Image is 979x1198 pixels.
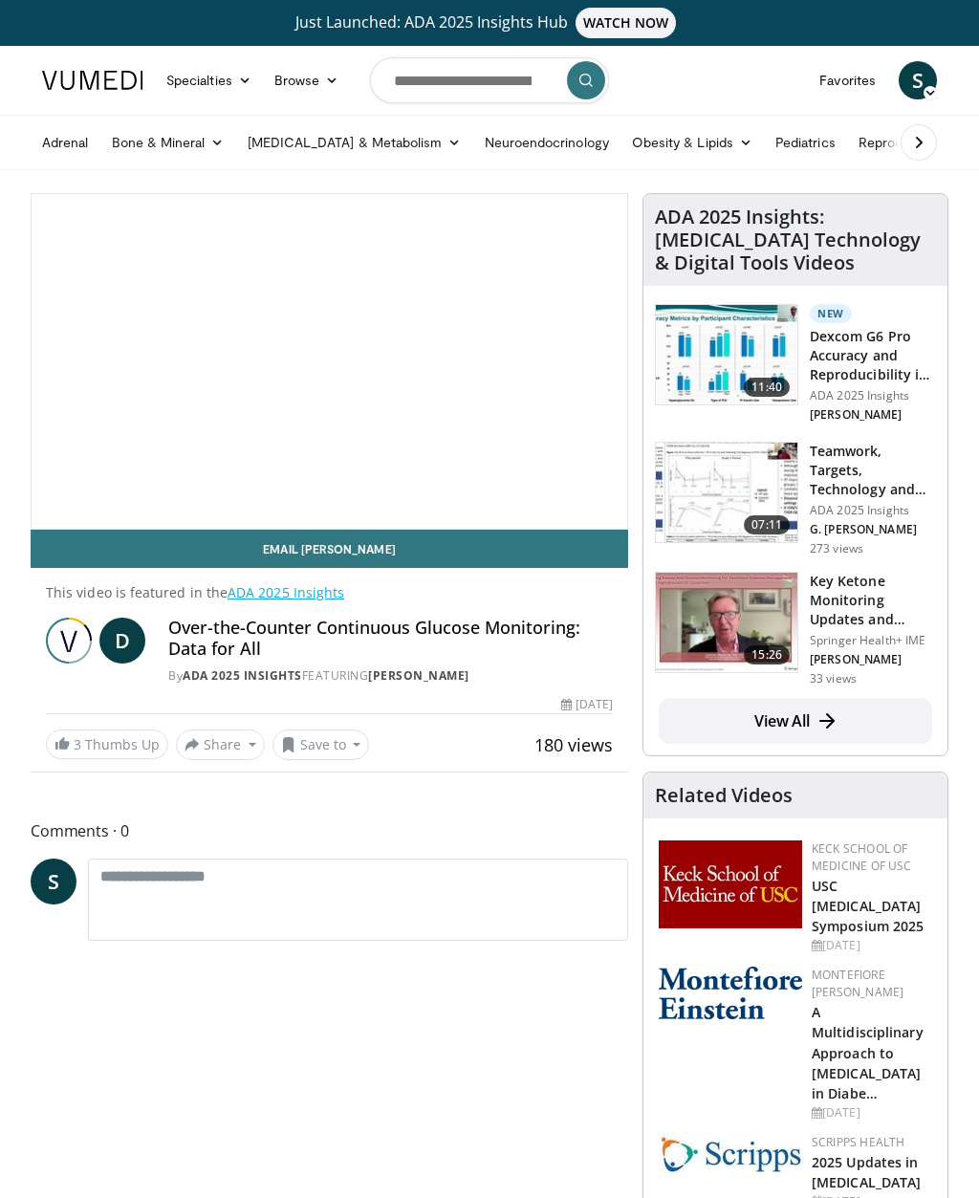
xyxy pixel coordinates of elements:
[655,442,936,556] a: 07:11 Teamwork, Targets, Technology and Tight Glycemia (4T) in New-Onset T… ADA 2025 Insights G. ...
[155,61,263,99] a: Specialties
[561,696,613,713] div: [DATE]
[31,123,100,162] a: Adrenal
[99,618,145,664] a: D
[620,123,764,162] a: Obesity & Lipids
[368,667,469,684] a: [PERSON_NAME]
[659,840,802,928] img: 7b941f1f-d101-407a-8bfa-07bd47db01ba.png.150x105_q85_autocrop_double_scale_upscale_version-0.2.jpg
[810,572,936,629] h3: Key Ketone Monitoring Updates and Highlights From the ADA 2025 Confe…
[812,1153,921,1191] a: 2025 Updates in [MEDICAL_DATA]
[764,123,847,162] a: Pediatrics
[32,194,627,529] video-js: Video Player
[810,503,936,518] p: ADA 2025 Insights
[812,967,903,1000] a: Montefiore [PERSON_NAME]
[810,304,852,323] p: New
[656,573,797,672] img: 87a22eda-e024-44e7-8c32-841d62c9a097.150x105_q85_crop-smart_upscale.jpg
[31,818,628,843] span: Comments 0
[659,1134,802,1173] img: c9f2b0b7-b02a-4276-a72a-b0cbb4230bc1.jpg.150x105_q85_autocrop_double_scale_upscale_version-0.2.jpg
[744,378,790,397] span: 11:40
[31,8,948,38] a: Just Launched: ADA 2025 Insights HubWATCH NOW
[812,1003,924,1101] a: A Multidisciplinary Approach to [MEDICAL_DATA] in Diabe…
[810,327,936,384] h3: Dexcom G6 Pro Accuracy and Reproducibility in the [MEDICAL_DATA]
[168,618,613,659] h4: Over-the-Counter Continuous Glucose Monitoring: Data for All
[810,407,936,423] p: [PERSON_NAME]
[46,618,92,664] img: ADA 2025 Insights
[31,530,628,568] a: Email [PERSON_NAME]
[810,522,936,537] p: G. [PERSON_NAME]
[473,123,620,162] a: Neuroendocrinology
[812,1104,932,1122] div: [DATE]
[46,583,613,602] p: This video is featured in the
[183,667,302,684] a: ADA 2025 Insights
[74,735,81,753] span: 3
[228,583,344,601] a: ADA 2025 Insights
[810,652,936,667] p: [PERSON_NAME]
[899,61,937,99] a: S
[100,123,236,162] a: Bone & Mineral
[812,937,932,954] div: [DATE]
[46,730,168,759] a: 3 Thumbs Up
[655,206,936,274] h4: ADA 2025 Insights: [MEDICAL_DATA] Technology & Digital Tools Videos
[370,57,609,103] input: Search topics, interventions
[168,667,613,685] div: By FEATURING
[263,61,351,99] a: Browse
[812,877,924,935] a: USC [MEDICAL_DATA] Symposium 2025
[810,671,857,686] p: 33 views
[576,8,677,38] span: WATCH NOW
[847,123,952,162] a: Reproductive
[659,698,932,744] a: View All
[272,730,370,760] button: Save to
[534,733,613,756] span: 180 views
[744,645,790,664] span: 15:26
[812,1134,904,1150] a: Scripps Health
[810,388,936,403] p: ADA 2025 Insights
[42,71,143,90] img: VuMedi Logo
[812,840,912,874] a: Keck School of Medicine of USC
[659,967,802,1019] img: b0142b4c-93a1-4b58-8f91-5265c282693c.png.150x105_q85_autocrop_double_scale_upscale_version-0.2.png
[744,515,790,534] span: 07:11
[176,730,265,760] button: Share
[655,304,936,426] a: 11:40 New Dexcom G6 Pro Accuracy and Reproducibility in the [MEDICAL_DATA] ADA 2025 Insights [PER...
[31,859,76,904] a: S
[656,305,797,404] img: 16431823-041e-4570-ae24-65a432aa9d2c.150x105_q85_crop-smart_upscale.jpg
[808,61,887,99] a: Favorites
[810,541,863,556] p: 273 views
[810,442,936,499] h3: Teamwork, Targets, Technology and Tight Glycemia (4T) in New-Onset T…
[655,784,793,807] h4: Related Videos
[236,123,473,162] a: [MEDICAL_DATA] & Metabolism
[655,572,936,686] a: 15:26 Key Ketone Monitoring Updates and Highlights From the ADA 2025 Confe… Springer Health+ IME ...
[656,443,797,542] img: 03c0ef2b-7c4c-417c-b28e-4cea3dd6a8b6.150x105_q85_crop-smart_upscale.jpg
[810,633,936,648] p: Springer Health+ IME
